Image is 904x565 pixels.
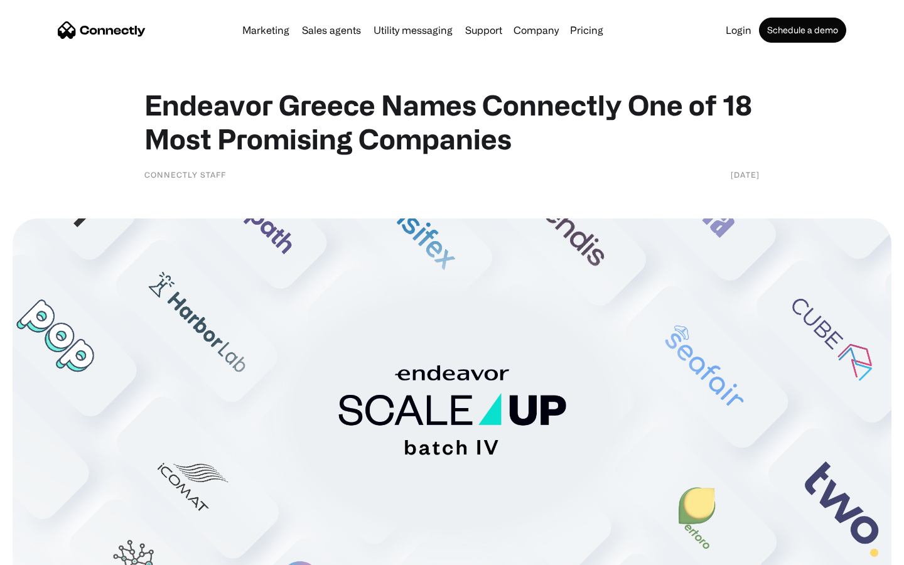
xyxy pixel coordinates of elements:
[759,18,846,43] a: Schedule a demo
[144,88,760,156] h1: Endeavor Greece Names Connectly One of 18 Most Promising Companies
[514,21,559,39] div: Company
[58,21,146,40] a: home
[510,21,562,39] div: Company
[731,168,760,181] div: [DATE]
[721,25,756,35] a: Login
[25,543,75,561] ul: Language list
[13,543,75,561] aside: Language selected: English
[237,25,294,35] a: Marketing
[369,25,458,35] a: Utility messaging
[565,25,608,35] a: Pricing
[297,25,366,35] a: Sales agents
[460,25,507,35] a: Support
[144,168,226,181] div: Connectly Staff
